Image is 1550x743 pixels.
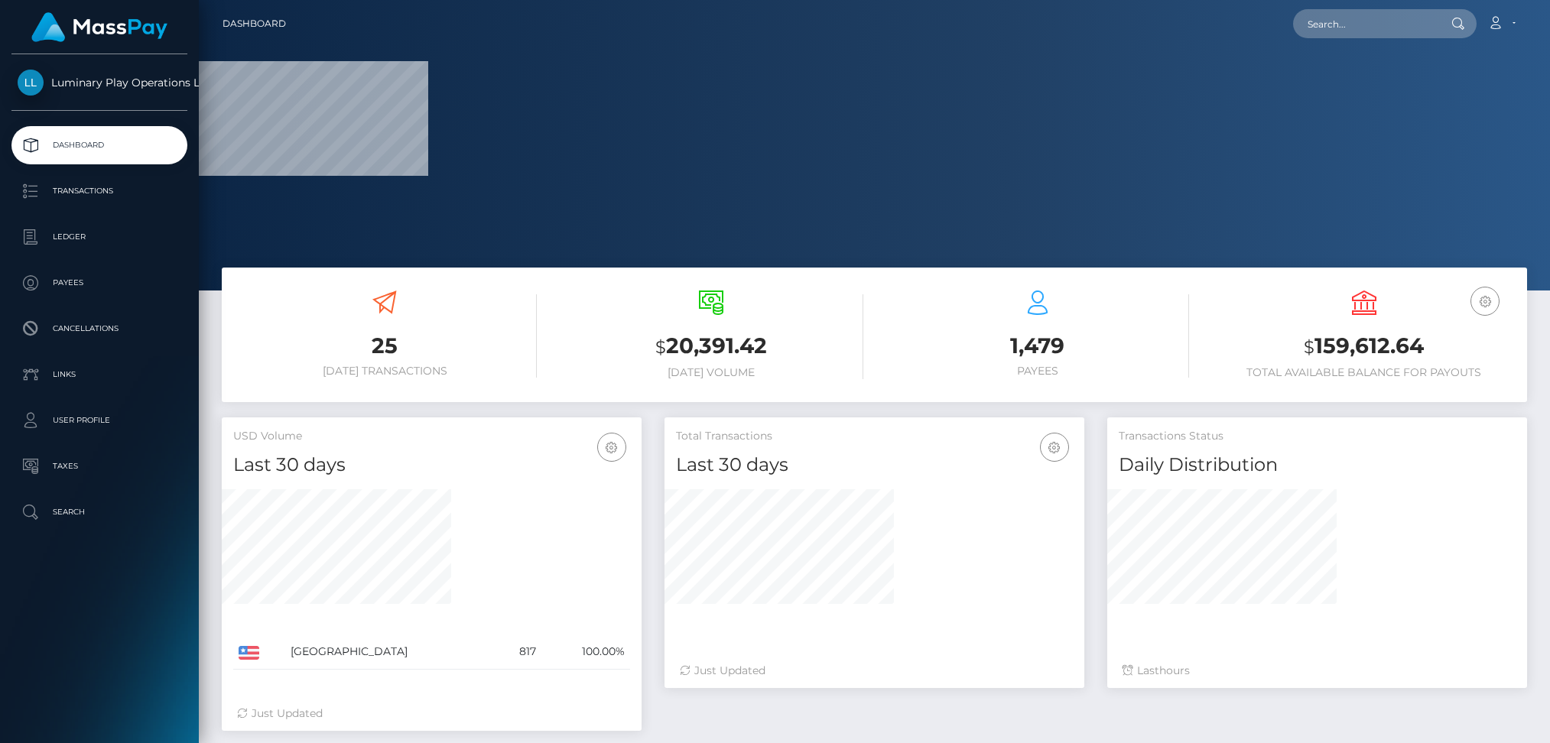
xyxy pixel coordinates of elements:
p: Transactions [18,180,181,203]
input: Search... [1293,9,1437,38]
a: Ledger [11,218,187,256]
p: Taxes [18,455,181,478]
h6: [DATE] Transactions [233,365,537,378]
img: Luminary Play Operations Limited [18,70,44,96]
p: Links [18,363,181,386]
a: Cancellations [11,310,187,348]
p: Payees [18,271,181,294]
p: Ledger [18,225,181,248]
span: Luminary Play Operations Limited [11,76,187,89]
h3: 25 [233,331,537,361]
img: MassPay Logo [31,12,167,42]
a: Links [11,355,187,394]
h6: [DATE] Volume [560,366,863,379]
a: Taxes [11,447,187,485]
p: User Profile [18,409,181,432]
p: Search [18,501,181,524]
h3: 159,612.64 [1212,331,1516,362]
div: Last hours [1123,663,1512,679]
img: US.png [239,646,259,660]
small: $ [655,336,666,358]
td: 100.00% [541,634,630,670]
h4: Daily Distribution [1119,452,1516,479]
td: 817 [496,634,542,670]
h6: Total Available Balance for Payouts [1212,366,1516,379]
a: Payees [11,264,187,302]
p: Dashboard [18,134,181,157]
h5: Transactions Status [1119,429,1516,444]
h4: Last 30 days [676,452,1073,479]
a: Dashboard [11,126,187,164]
div: Just Updated [680,663,1069,679]
td: [GEOGRAPHIC_DATA] [285,634,496,670]
h3: 20,391.42 [560,331,863,362]
h6: Payees [886,365,1190,378]
h3: 1,479 [886,331,1190,361]
a: Dashboard [223,8,286,40]
p: Cancellations [18,317,181,340]
h5: USD Volume [233,429,630,444]
small: $ [1304,336,1314,358]
a: Search [11,493,187,531]
h4: Last 30 days [233,452,630,479]
a: User Profile [11,401,187,440]
div: Just Updated [237,706,626,722]
h5: Total Transactions [676,429,1073,444]
a: Transactions [11,172,187,210]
